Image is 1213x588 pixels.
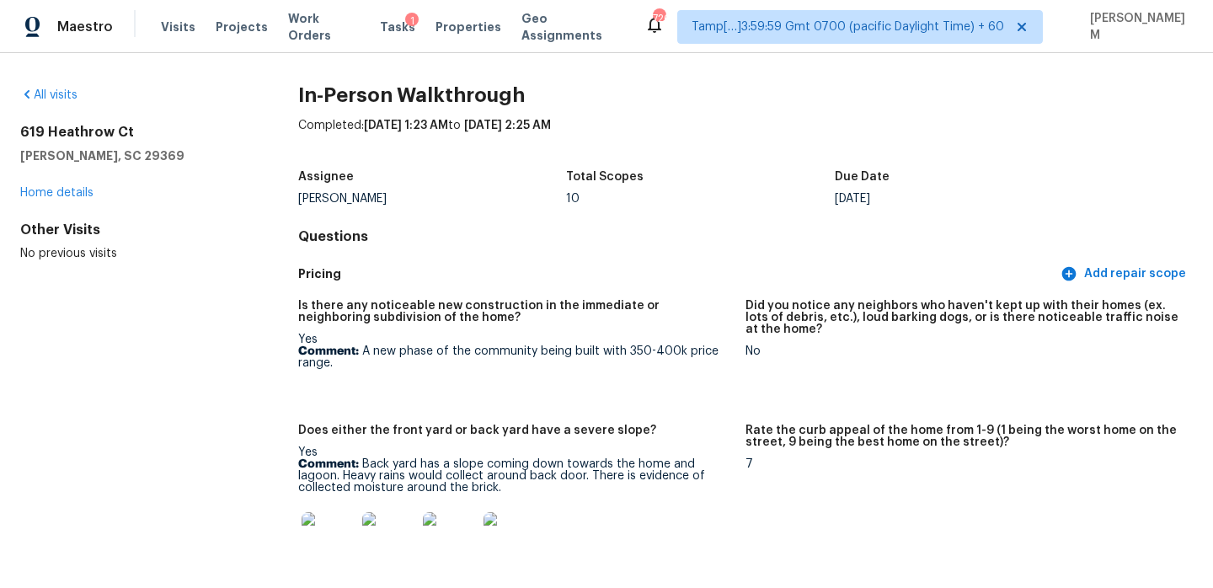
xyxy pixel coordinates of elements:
h2: In-Person Walkthrough [298,87,1193,104]
div: Yes [298,334,732,369]
span: Add repair scope [1064,264,1186,285]
span: [DATE] 1:23 AM [364,120,448,131]
h2: 619 Heathrow Ct [20,124,244,141]
a: Home details [20,187,94,199]
h5: Total Scopes [566,171,644,183]
span: Properties [436,19,501,35]
span: Tasks [380,21,415,33]
div: Yes [298,446,732,576]
div: [PERSON_NAME] [298,193,567,205]
span: Work Orders [288,10,360,44]
span: [DATE] 2:25 AM [464,120,551,131]
span: Maestro [57,19,113,35]
h5: Is there any noticeable new construction in the immediate or neighboring subdivision of the home? [298,300,732,323]
a: All visits [20,89,77,101]
p: A new phase of the community being built with 350-400k price range. [298,345,732,369]
span: Geo Assignments [521,10,624,44]
h5: Assignee [298,171,354,183]
h5: Rate the curb appeal of the home from 1-9 (1 being the worst home on the street, 9 being the best... [745,425,1179,448]
div: 10 [566,193,835,205]
div: Completed: to [298,117,1193,161]
span: Visits [161,19,195,35]
div: Other Visits [20,222,244,238]
h5: Does either the front yard or back yard have a severe slope? [298,425,656,436]
div: [DATE] [835,193,1103,205]
div: 7 [745,458,1179,470]
h5: Pricing [298,265,1057,283]
button: Add repair scope [1057,259,1193,290]
b: Comment: [298,345,359,357]
div: No [745,345,1179,357]
span: Tamp[…]3:59:59 Gmt 0700 (pacific Daylight Time) + 60 [692,19,1004,35]
h4: Questions [298,228,1193,245]
p: Back yard has a slope coming down towards the home and lagoon. Heavy rains would collect around b... [298,458,732,494]
h5: Did you notice any neighbors who haven't kept up with their homes (ex. lots of debris, etc.), lou... [745,300,1179,335]
h5: [PERSON_NAME], SC 29369 [20,147,244,164]
div: 1 [405,13,419,29]
span: No previous visits [20,248,117,259]
h5: Due Date [835,171,890,183]
span: [PERSON_NAME] M [1083,10,1188,44]
span: Projects [216,19,268,35]
b: Comment: [298,458,359,470]
div: 720 [653,10,665,27]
